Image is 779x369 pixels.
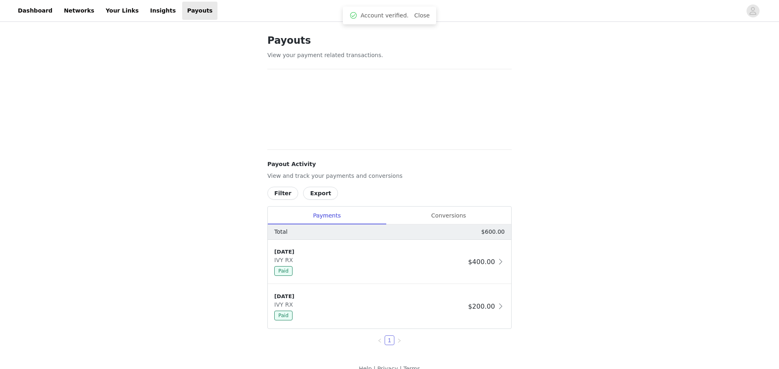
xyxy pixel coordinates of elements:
span: Paid [274,311,293,320]
a: Payouts [182,2,217,20]
i: icon: left [377,338,382,343]
div: [DATE] [274,292,465,301]
div: clickable-list-item [268,284,511,328]
div: avatar [749,4,757,17]
div: Payments [268,207,386,225]
span: $200.00 [468,303,495,310]
h4: Payout Activity [267,160,512,169]
p: View and track your payments and conversions [267,172,512,180]
div: Conversions [386,207,511,225]
div: [DATE] [274,248,465,256]
a: Insights [145,2,181,20]
li: 1 [385,335,394,345]
p: Total [274,228,288,236]
li: Previous Page [375,335,385,345]
button: Export [303,187,338,200]
a: Close [414,12,430,19]
a: 1 [385,336,394,345]
span: Account verified. [361,11,409,20]
span: IVY RX [274,257,296,263]
span: IVY RX [274,301,296,308]
p: $600.00 [481,228,505,236]
span: Paid [274,266,293,276]
span: $400.00 [468,258,495,266]
a: Dashboard [13,2,57,20]
a: Networks [59,2,99,20]
p: View your payment related transactions. [267,51,512,60]
button: Filter [267,187,298,200]
a: Your Links [101,2,144,20]
i: icon: right [397,338,402,343]
li: Next Page [394,335,404,345]
h1: Payouts [267,33,512,48]
div: clickable-list-item [268,240,511,284]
